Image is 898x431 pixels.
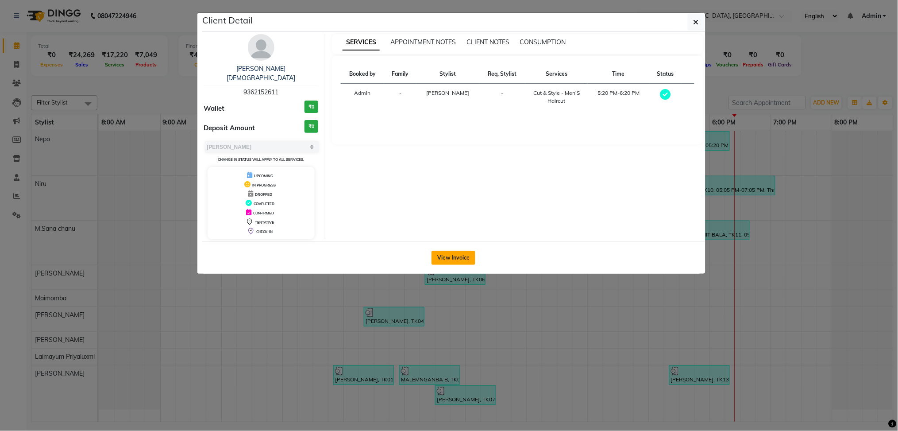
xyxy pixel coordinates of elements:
td: Admin [341,84,384,111]
th: Services [525,65,588,84]
th: Req. Stylist [479,65,525,84]
span: SERVICES [343,35,380,50]
span: 9362152611 [243,88,279,96]
span: CONFIRMED [253,211,274,215]
span: TENTATIVE [255,220,274,225]
h3: ₹0 [304,101,318,113]
span: [PERSON_NAME] [427,89,470,96]
span: UPCOMING [254,174,273,178]
span: APPOINTMENT NOTES [390,38,456,46]
button: View Invoice [432,251,475,265]
span: CONSUMPTION [520,38,566,46]
span: IN PROGRESS [252,183,276,187]
img: avatar [248,34,274,61]
span: CLIENT NOTES [466,38,509,46]
td: 5:20 PM-6:20 PM [588,84,650,111]
th: Time [588,65,650,84]
th: Family [384,65,416,84]
div: Cut & Style - Men'S Haircut [531,89,582,105]
td: - [384,84,416,111]
span: DROPPED [255,192,272,197]
td: - [479,84,525,111]
span: Deposit Amount [204,123,255,133]
a: [PERSON_NAME][DEMOGRAPHIC_DATA] [227,65,296,82]
small: Change in status will apply to all services. [218,157,304,162]
th: Stylist [416,65,479,84]
th: Booked by [341,65,384,84]
h3: ₹0 [304,120,318,133]
h5: Client Detail [203,14,253,27]
span: CHECK-IN [256,229,273,234]
th: Status [650,65,682,84]
span: Wallet [204,104,225,114]
span: COMPLETED [254,202,275,206]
